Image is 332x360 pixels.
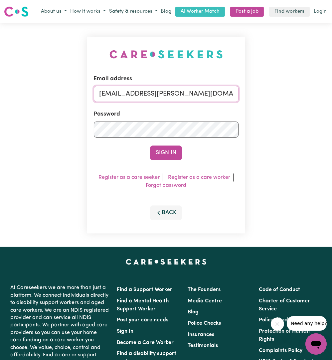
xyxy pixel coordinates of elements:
[188,332,214,337] a: Insurances
[107,6,159,17] button: Safety & resources
[188,287,221,292] a: The Founders
[126,259,207,264] a: Careseekers home page
[4,4,29,19] a: Careseekers logo
[188,309,199,315] a: Blog
[230,7,264,17] a: Post a job
[259,298,310,312] a: Charter of Customer Service
[259,317,305,323] a: Police Check Policy
[69,6,107,17] button: How it works
[117,298,169,312] a: Find a Mental Health Support Worker
[159,7,173,17] a: Blog
[188,298,222,304] a: Media Centre
[269,7,310,17] a: Find workers
[305,333,327,355] iframe: Button to launch messaging window
[150,205,182,220] button: Back
[94,75,132,83] label: Email address
[259,287,300,292] a: Code of Conduct
[117,329,133,334] a: Sign In
[150,146,182,160] button: Sign In
[94,86,239,102] input: Email address
[117,317,168,323] a: Post your care needs
[117,340,174,345] a: Become a Care Worker
[99,175,160,180] a: Register as a care seeker
[287,316,327,331] iframe: Message from company
[259,329,310,342] a: Protection of Human Rights
[4,5,40,10] span: Need any help?
[188,343,218,348] a: Testimonials
[117,287,172,292] a: Find a Support Worker
[39,6,69,17] button: About us
[168,175,231,180] a: Register as a care worker
[271,317,284,331] iframe: Close message
[312,7,328,17] a: Login
[188,321,221,326] a: Police Checks
[259,348,302,353] a: Complaints Policy
[4,6,29,18] img: Careseekers logo
[94,110,120,119] label: Password
[146,183,186,188] a: Forgot password
[175,7,225,17] a: AI Worker Match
